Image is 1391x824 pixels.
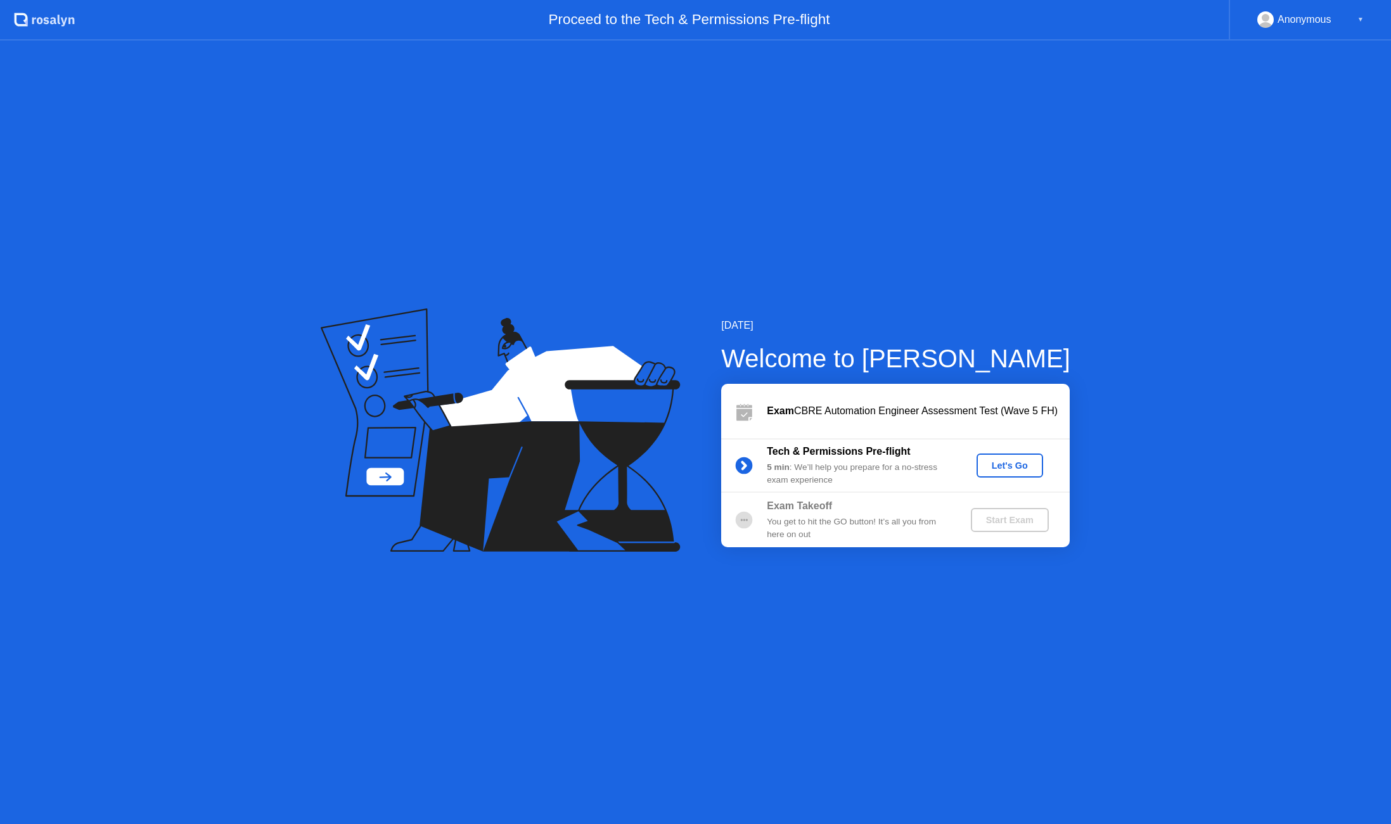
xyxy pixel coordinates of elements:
[767,500,832,511] b: Exam Takeoff
[721,318,1070,333] div: [DATE]
[767,461,949,487] div: : We’ll help you prepare for a no-stress exam experience
[1357,11,1364,28] div: ▼
[767,462,790,472] b: 5 min
[767,403,1070,419] div: CBRE Automation Engineer Assessment Test (Wave 5 FH)
[1278,11,1331,28] div: Anonymous
[982,460,1038,471] div: Let's Go
[977,453,1043,478] button: Let's Go
[721,339,1070,377] div: Welcome to [PERSON_NAME]
[971,508,1049,532] button: Start Exam
[976,515,1044,525] div: Start Exam
[767,405,794,416] b: Exam
[767,516,949,542] div: You get to hit the GO button! It’s all you from here on out
[767,446,910,457] b: Tech & Permissions Pre-flight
